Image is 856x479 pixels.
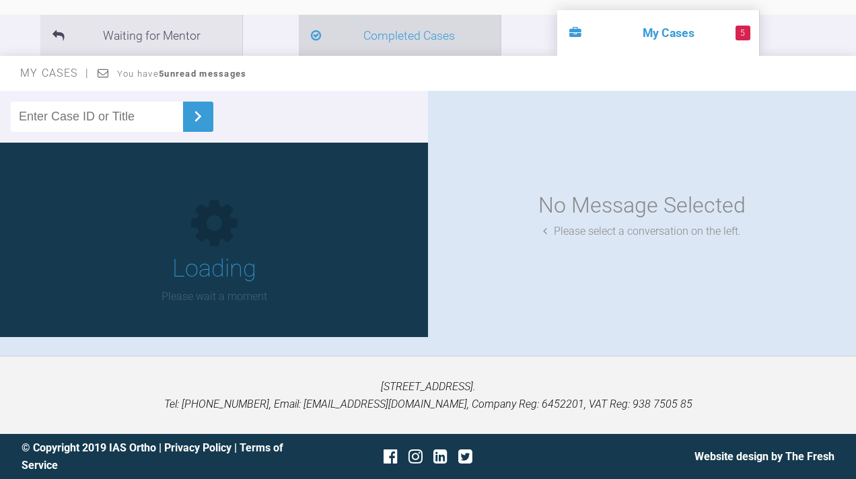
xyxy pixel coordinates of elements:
[557,10,759,56] li: My Cases
[164,441,231,454] a: Privacy Policy
[543,223,741,240] div: Please select a conversation on the left.
[159,69,246,79] strong: 5 unread messages
[22,441,283,472] a: Terms of Service
[172,250,256,289] h1: Loading
[299,15,501,56] li: Completed Cases
[736,26,750,40] span: 5
[187,106,209,127] img: chevronRight.28bd32b0.svg
[162,288,267,305] p: Please wait a moment
[11,102,183,132] input: Enter Case ID or Title
[22,439,293,474] div: © Copyright 2019 IAS Ortho | |
[538,188,746,223] div: No Message Selected
[694,450,834,463] a: Website design by The Fresh
[117,69,247,79] span: You have
[40,15,242,56] li: Waiting for Mentor
[20,67,90,79] span: My Cases
[22,378,834,412] p: [STREET_ADDRESS]. Tel: [PHONE_NUMBER], Email: [EMAIL_ADDRESS][DOMAIN_NAME], Company Reg: 6452201,...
